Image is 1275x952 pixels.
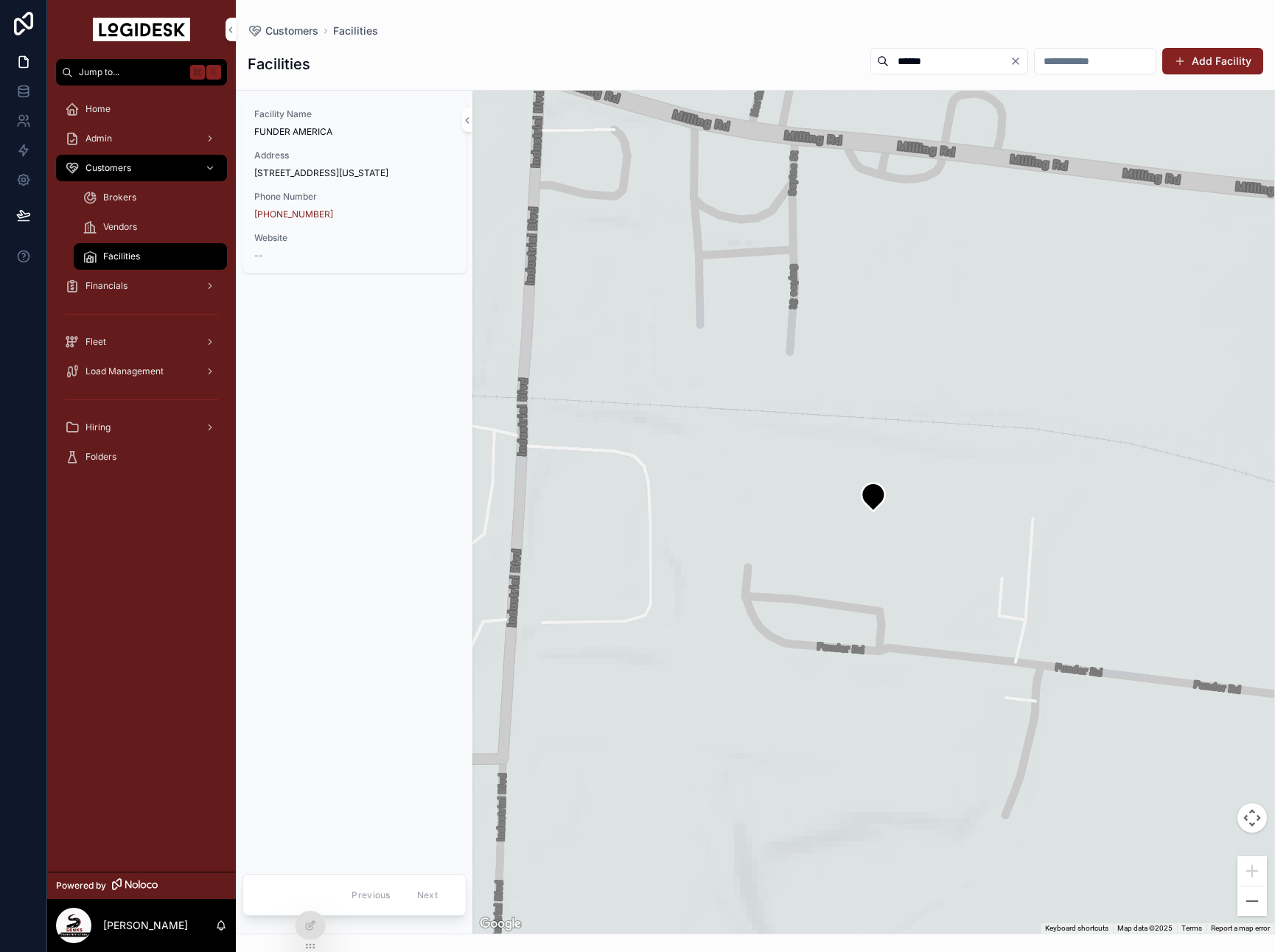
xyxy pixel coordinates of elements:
a: Load Management [56,358,227,385]
a: Powered by [47,872,236,899]
a: Customers [248,24,318,38]
span: Admin [85,133,112,144]
span: Load Management [85,365,164,377]
a: Fleet [56,329,227,355]
button: Zoom in [1237,856,1267,886]
span: [STREET_ADDRESS][US_STATE] [254,167,455,179]
h1: Facilities [248,54,310,74]
span: -- [254,250,263,262]
a: Folders [56,444,227,470]
span: Brokers [103,192,136,203]
button: Keyboard shortcuts [1045,923,1108,934]
span: Website [254,232,455,244]
span: Financials [85,280,128,292]
a: Terms (opens in new tab) [1181,924,1202,932]
span: K [208,66,220,78]
a: [PHONE_NUMBER] [254,209,333,220]
a: Facilities [74,243,227,270]
a: Admin [56,125,227,152]
a: Vendors [74,214,227,240]
span: Home [85,103,111,115]
img: Google [476,914,525,934]
img: App logo [93,18,190,41]
a: Facilities [333,24,378,38]
span: FUNDER AMERICA [254,126,455,138]
span: Customers [265,24,318,38]
span: Facility Name [254,108,455,120]
span: Fleet [85,336,106,348]
button: Add Facility [1162,48,1263,74]
a: Financials [56,273,227,299]
button: Zoom out [1237,886,1267,916]
a: Open this area in Google Maps (opens a new window) [476,914,525,934]
span: Hiring [85,421,111,433]
div: scrollable content [47,85,236,489]
span: Powered by [56,880,106,892]
span: Jump to... [79,66,184,78]
span: Vendors [103,221,137,233]
a: Home [56,96,227,122]
span: Phone Number [254,191,455,203]
button: Clear [1010,55,1027,67]
span: Address [254,150,455,161]
a: Hiring [56,414,227,441]
button: Map camera controls [1237,803,1267,833]
span: Map data ©2025 [1117,924,1173,932]
span: Folders [85,451,116,463]
p: [PERSON_NAME] [103,918,188,933]
span: Customers [85,162,131,174]
a: Brokers [74,184,227,211]
a: Customers [56,155,227,181]
a: Report a map error [1211,924,1270,932]
button: Jump to...K [56,59,227,85]
span: Facilities [103,251,140,262]
a: Facility NameFUNDER AMERICAAddress[STREET_ADDRESS][US_STATE]Phone Number[PHONE_NUMBER]Website-- [242,97,467,273]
